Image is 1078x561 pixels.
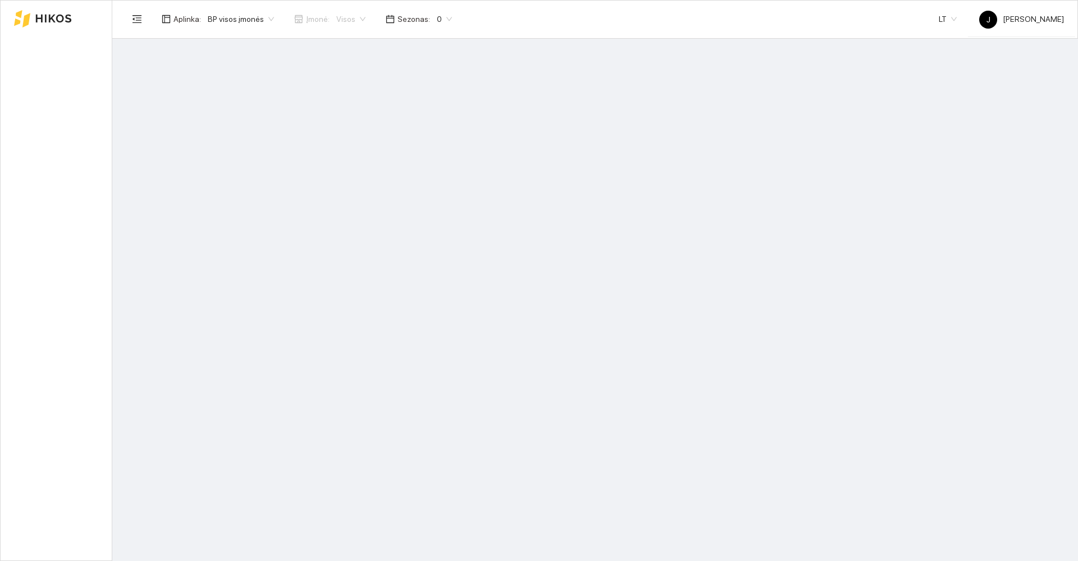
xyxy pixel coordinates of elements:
[336,11,366,27] span: Visos
[437,11,452,27] span: 0
[939,11,957,27] span: LT
[398,13,430,25] span: Sezonas :
[162,15,171,24] span: layout
[208,11,274,27] span: BP visos įmonės
[979,15,1064,24] span: [PERSON_NAME]
[386,15,395,24] span: calendar
[306,13,330,25] span: Įmonė :
[986,11,990,29] span: J
[294,15,303,24] span: shop
[132,14,142,24] span: menu-fold
[126,8,148,30] button: menu-fold
[173,13,201,25] span: Aplinka :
